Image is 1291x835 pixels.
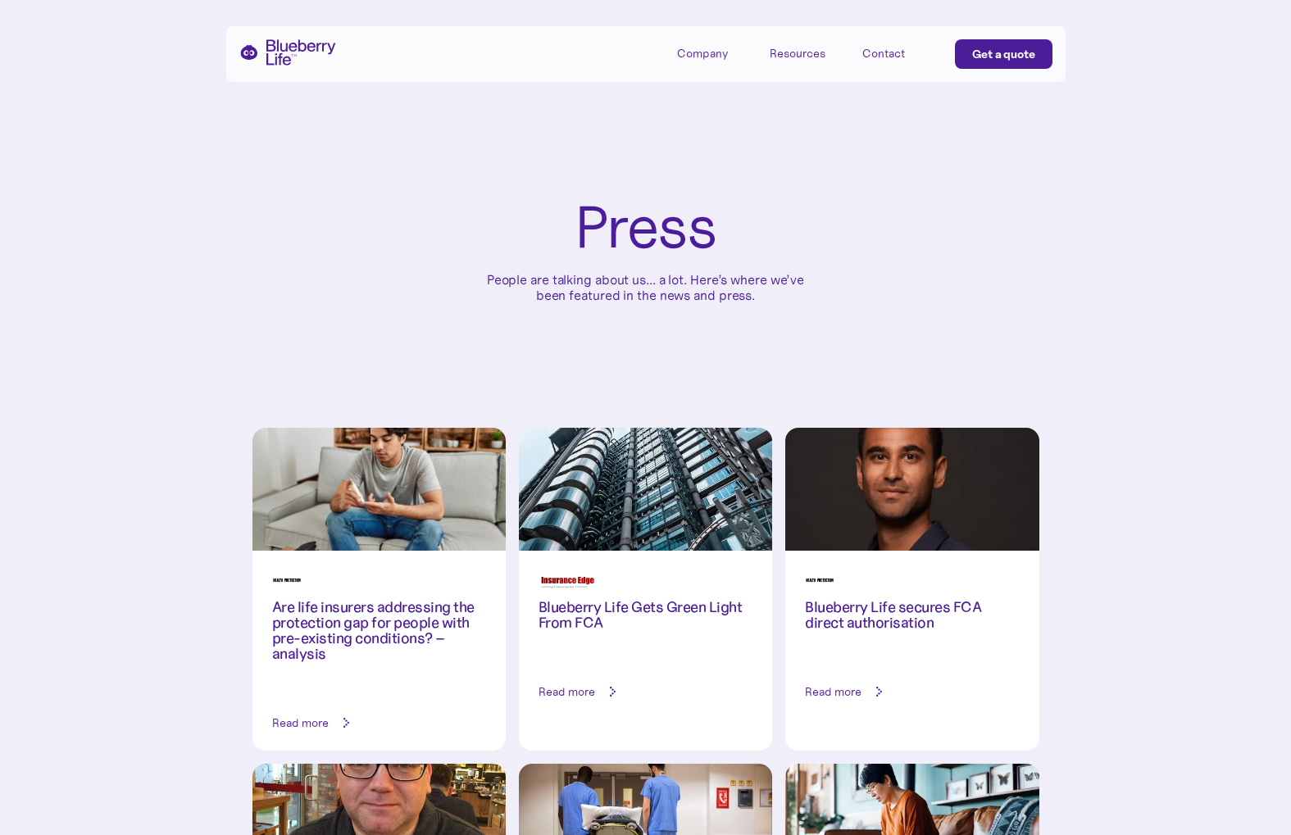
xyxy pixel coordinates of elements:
div: Get a quote [972,46,1035,62]
h3: Blueberry Life secures FCA direct authorisation [805,600,1019,631]
div: Contact [862,47,905,61]
a: Contact [862,39,936,66]
div: Read more [805,683,861,700]
div: Resources [770,39,843,66]
a: Are life insurers addressing the protection gap for people with pre-existing conditions? – analys... [252,551,506,751]
a: home [239,39,336,66]
a: Get a quote [955,39,1052,69]
div: Company [677,39,751,66]
a: Blueberry Life Gets Green Light From FCARead more [519,551,772,719]
h3: Blueberry Life Gets Green Light From FCA [539,600,752,631]
p: People are talking about us... a lot. Here’s where we’ve been featured in the news and press. [474,272,818,303]
h3: Are life insurers addressing the protection gap for people with pre-existing conditions? – analysis [272,600,486,662]
div: Company [677,47,728,61]
a: Blueberry Life secures FCA direct authorisationRead more [785,551,1039,719]
div: Read more [539,683,595,700]
h1: Press [575,197,716,259]
div: Read more [272,715,329,731]
div: Resources [770,47,825,61]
